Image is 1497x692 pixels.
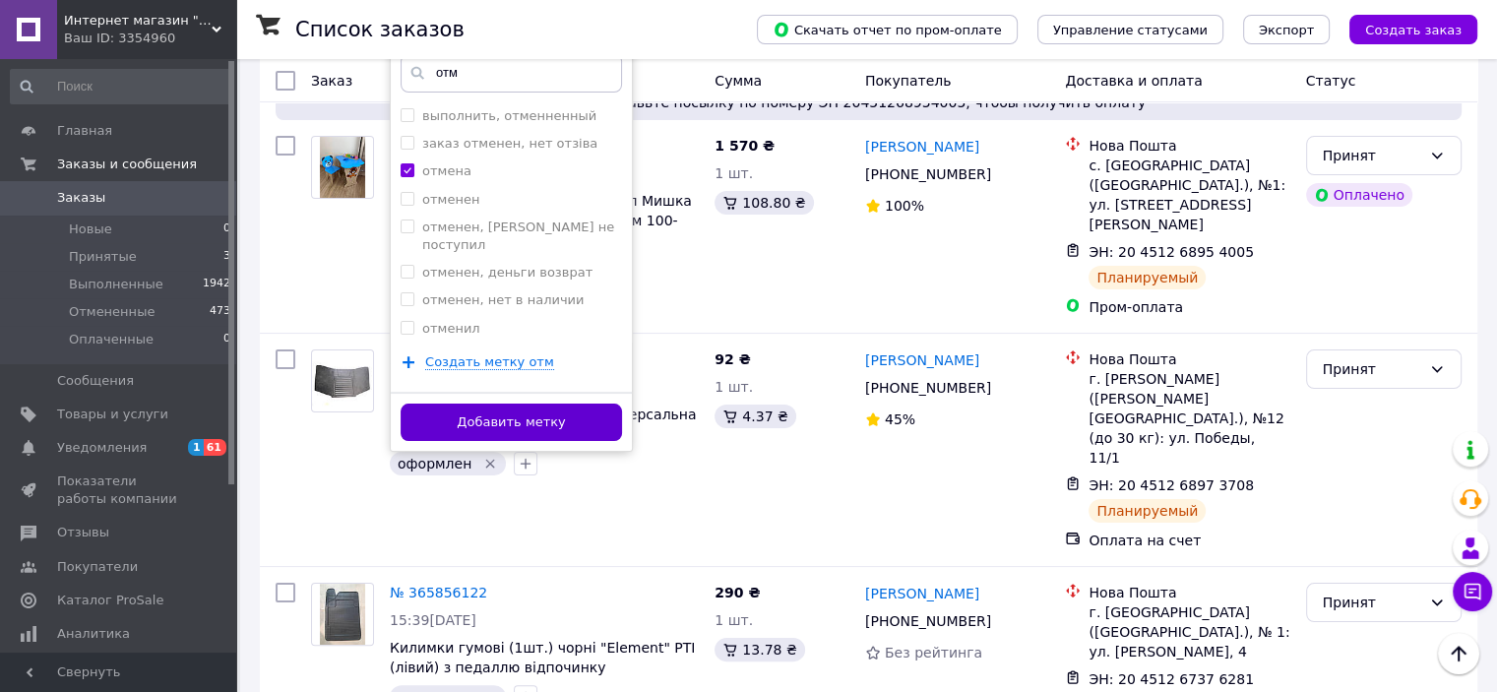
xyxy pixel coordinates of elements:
[57,156,197,173] span: Заказы и сообщения
[422,292,584,307] label: отменен, нет в наличии
[1453,572,1492,611] button: Чат с покупателем
[1089,244,1254,260] span: ЭН: 20 4512 6895 4005
[188,439,204,456] span: 1
[482,456,498,472] svg: Удалить метку
[10,69,232,104] input: Поиск
[57,439,147,457] span: Уведомления
[390,612,476,628] span: 15:39[DATE]
[311,583,374,646] a: Фото товару
[865,73,952,89] span: Покупатель
[1438,633,1479,674] button: Наверх
[715,73,762,89] span: Сумма
[1349,15,1477,44] button: Создать заказ
[1323,358,1421,380] div: Принят
[57,406,168,423] span: Товары и услуги
[715,165,753,181] span: 1 шт.
[715,612,753,628] span: 1 шт.
[1089,349,1289,369] div: Нова Пошта
[422,220,614,252] label: отменен, [PERSON_NAME] не поступил
[865,350,979,370] a: [PERSON_NAME]
[715,379,753,395] span: 1 шт.
[203,276,230,293] span: 1942
[57,372,134,390] span: Сообщения
[1089,369,1289,468] div: г. [PERSON_NAME] ([PERSON_NAME][GEOGRAPHIC_DATA].), №12 (до 30 кг): ул. Победы, 11/1
[865,584,979,603] a: [PERSON_NAME]
[401,53,622,93] input: Напишите название метки
[715,405,795,428] div: 4.37 ₴
[1089,602,1289,661] div: г. [GEOGRAPHIC_DATA] ([GEOGRAPHIC_DATA].), № 1: ул. [PERSON_NAME], 4
[885,645,982,661] span: Без рейтинга
[715,638,804,661] div: 13.78 ₴
[757,15,1018,44] button: Скачать отчет по пром-оплате
[57,625,130,643] span: Аналитика
[64,12,212,30] span: Интернет магазин "Tutmag"
[1089,136,1289,156] div: Нова Пошта
[1323,145,1421,166] div: Принят
[57,592,163,609] span: Каталог ProSale
[312,356,373,406] img: Фото товару
[311,136,374,199] a: Фото товару
[885,411,915,427] span: 45%
[861,374,995,402] div: [PHONE_NUMBER]
[1089,583,1289,602] div: Нова Пошта
[1089,499,1206,523] div: Планируемый
[64,30,236,47] div: Ваш ID: 3354960
[320,137,366,198] img: Фото товару
[210,303,230,321] span: 473
[57,189,105,207] span: Заказы
[69,276,163,293] span: Выполненные
[422,136,597,151] label: заказ отменен, нет отзіва
[1323,592,1421,613] div: Принят
[425,354,554,370] span: Создать метку отм
[390,640,695,675] a: Килимки гумові (1шт.) чорні "Element" РТІ (лівий) з педаллю відпочинку
[773,21,1002,38] span: Скачать отчет по пром-оплате
[1306,183,1412,207] div: Оплачено
[1089,266,1206,289] div: Планируемый
[865,137,979,157] a: [PERSON_NAME]
[1037,15,1223,44] button: Управление статусами
[401,404,622,442] button: Добавить метку
[1089,531,1289,550] div: Оплата на счет
[1089,671,1254,687] span: ЭН: 20 4512 6737 6281
[311,73,352,89] span: Заказ
[390,585,487,600] a: № 365856122
[1089,297,1289,317] div: Пром-оплата
[861,607,995,635] div: [PHONE_NUMBER]
[1365,23,1462,37] span: Создать заказ
[57,524,109,541] span: Отзывы
[1053,23,1208,37] span: Управление статусами
[223,331,230,348] span: 0
[715,351,750,367] span: 92 ₴
[57,122,112,140] span: Главная
[715,191,813,215] div: 108.80 ₴
[69,303,155,321] span: Отмененные
[320,584,366,645] img: Фото товару
[885,198,924,214] span: 100%
[223,248,230,266] span: 3
[295,18,465,41] h1: Список заказов
[398,456,471,472] span: оформлен
[715,138,775,154] span: 1 570 ₴
[57,558,138,576] span: Покупатели
[422,321,480,336] label: отменил
[204,439,226,456] span: 61
[422,192,479,207] label: отменен
[715,585,760,600] span: 290 ₴
[422,163,471,178] label: отмена
[69,248,137,266] span: Принятые
[422,108,596,123] label: выполнить, отменненный
[1306,73,1356,89] span: Статус
[1243,15,1330,44] button: Экспорт
[1259,23,1314,37] span: Экспорт
[1089,477,1254,493] span: ЭН: 20 4512 6897 3708
[69,331,154,348] span: Оплаченные
[422,265,593,280] label: отменен, деньги возврат
[1065,73,1202,89] span: Доставка и оплата
[57,472,182,508] span: Показатели работы компании
[1089,156,1289,234] div: с. [GEOGRAPHIC_DATA] ([GEOGRAPHIC_DATA].), №1: ул. [STREET_ADDRESS][PERSON_NAME]
[861,160,995,188] div: [PHONE_NUMBER]
[283,93,1454,112] span: Отправьте посылку по номеру ЭН 20451268954005, чтобы получить оплату
[223,220,230,238] span: 0
[69,220,112,238] span: Новые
